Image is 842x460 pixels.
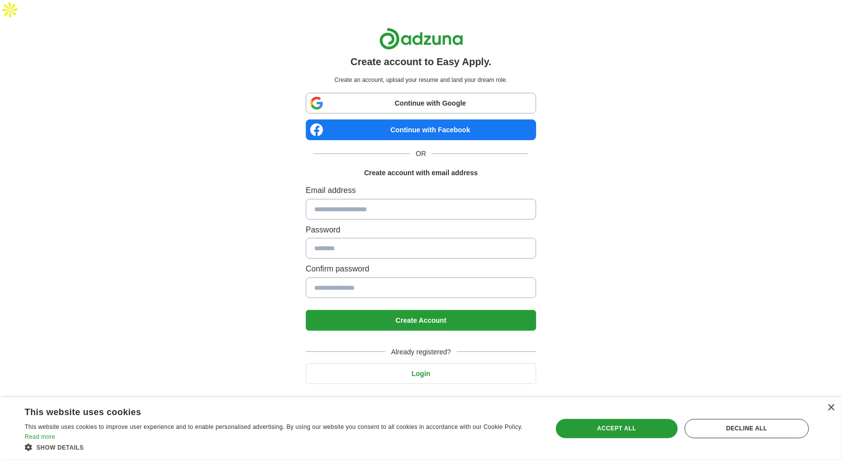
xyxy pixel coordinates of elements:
span: OR [410,148,432,159]
div: This website uses cookies [25,403,512,418]
a: Read more, opens a new window [25,433,55,440]
div: Show details [25,442,537,453]
h1: Create account to Easy Apply. [351,54,492,70]
a: Continue with Google [306,93,536,114]
span: This website uses cookies to improve user experience and to enable personalised advertising. By u... [25,423,523,430]
div: Close [827,404,835,412]
span: Show details [37,444,84,451]
h1: Create account with email address [364,167,477,178]
label: Password [306,224,536,236]
div: Decline all [685,419,809,438]
div: Accept all [556,419,678,438]
a: Continue with Facebook [306,119,536,140]
img: Adzuna logo [379,28,463,50]
label: Confirm password [306,263,536,275]
label: Email address [306,184,536,197]
a: Login [306,370,536,378]
a: Return to job advert [306,396,536,405]
button: Login [306,363,536,384]
span: Already registered? [385,346,457,357]
p: Create an account, upload your resume and land your dream role. [308,76,534,85]
button: Create Account [306,310,536,331]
